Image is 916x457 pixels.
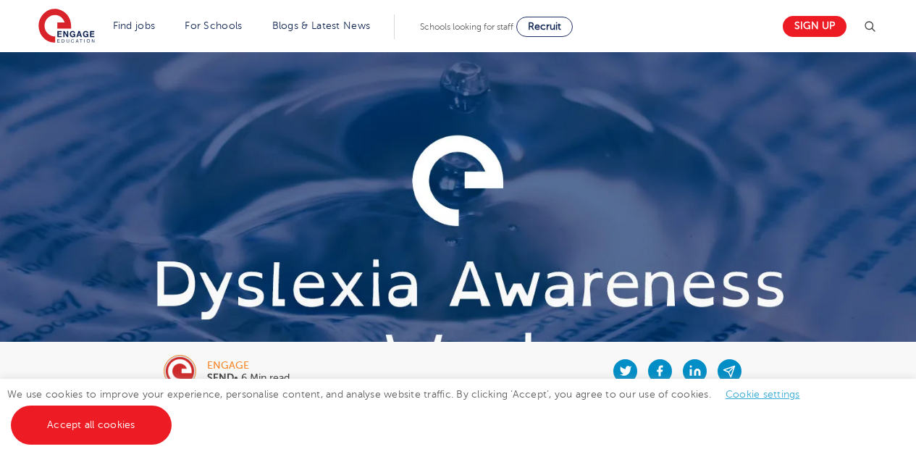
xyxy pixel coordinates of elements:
[420,22,513,32] span: Schools looking for staff
[516,17,573,37] a: Recruit
[783,16,846,37] a: Sign up
[207,373,290,383] p: • 6 Min read
[38,9,95,45] img: Engage Education
[726,389,800,400] a: Cookie settings
[185,20,242,31] a: For Schools
[113,20,156,31] a: Find jobs
[272,20,371,31] a: Blogs & Latest News
[207,361,290,371] div: engage
[7,389,815,430] span: We use cookies to improve your experience, personalise content, and analyse website traffic. By c...
[207,372,234,383] b: SEND
[528,21,561,32] span: Recruit
[11,406,172,445] a: Accept all cookies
